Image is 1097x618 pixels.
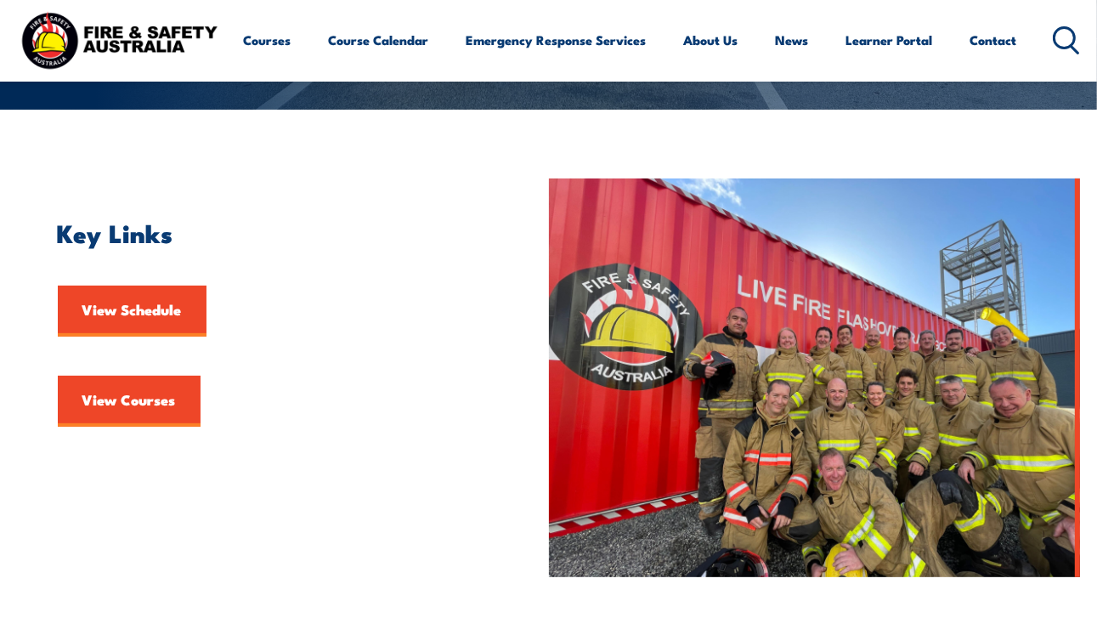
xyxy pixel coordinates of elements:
img: FSA People – Team photo aug 2023 [549,179,1081,577]
a: About Us [684,20,738,60]
a: View Courses [58,376,201,427]
a: Course Calendar [329,20,429,60]
a: Learner Portal [846,20,933,60]
a: Courses [244,20,291,60]
h2: Key Links [58,221,523,243]
a: Emergency Response Services [467,20,647,60]
a: News [776,20,809,60]
a: Contact [970,20,1017,60]
a: View Schedule [58,286,206,337]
